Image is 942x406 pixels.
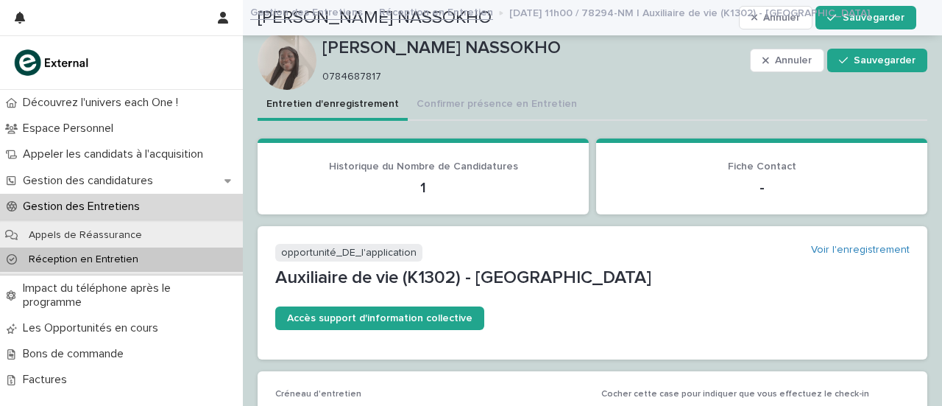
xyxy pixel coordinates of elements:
font: Appels de Réassurance [29,230,142,240]
a: Voir l'enregistrement [811,244,910,256]
font: Gestion des Entretiens [250,7,363,18]
font: Fiche Contact [728,161,796,172]
font: Les Opportunités en cours [23,322,158,334]
font: Réception en Entretien [29,254,138,265]
font: [PERSON_NAME] NASSOKHO [258,9,492,27]
font: Bons de commande [23,348,124,360]
font: Gestion des Entretiens [23,200,140,212]
font: Espace Personnel [23,122,113,134]
font: Sauvegarder [854,55,916,66]
font: Accès support d'information collective [287,313,472,323]
font: Créneau d'entretien [275,390,361,399]
font: Impact du téléphone après le programme [23,282,171,308]
font: Confirmer présence en Entretien [417,99,577,109]
font: [PERSON_NAME] NASSOKHO [322,39,561,57]
button: Sauvegarder [827,49,927,72]
font: Auxiliaire de vie (K1302) - [GEOGRAPHIC_DATA] [275,269,651,287]
font: Historique du Nombre de Candidatures [329,161,518,172]
a: Accès support d'information collective [275,307,484,330]
font: Réception en Entretien [379,7,493,18]
font: Factures [23,374,67,385]
a: Réception en Entretien [379,3,493,20]
font: [DATE] 11h00 / 78294-NM | Auxiliaire de vie (K1302) - [GEOGRAPHIC_DATA] [509,8,870,18]
font: - [759,181,765,195]
button: Annuler [750,49,824,72]
font: Cocher cette case pour indiquer que vous effectuez le check-in [601,390,869,399]
font: 1 [420,181,426,195]
font: Annuler [775,55,812,66]
font: Découvrez l'univers each One ! [23,97,178,108]
font: 0784687817 [322,71,381,82]
img: bc51vvfgR2QLHU84CWIQ [12,48,93,77]
font: opportunité_DE_l'application [281,248,417,258]
font: Appeler les candidats à l'acquisition [23,148,203,160]
a: Gestion des Entretiens [250,3,363,20]
font: Entretien d'enregistrement [266,99,399,109]
font: Gestion des candidatures [23,175,153,186]
font: Voir l'enregistrement [811,245,910,255]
